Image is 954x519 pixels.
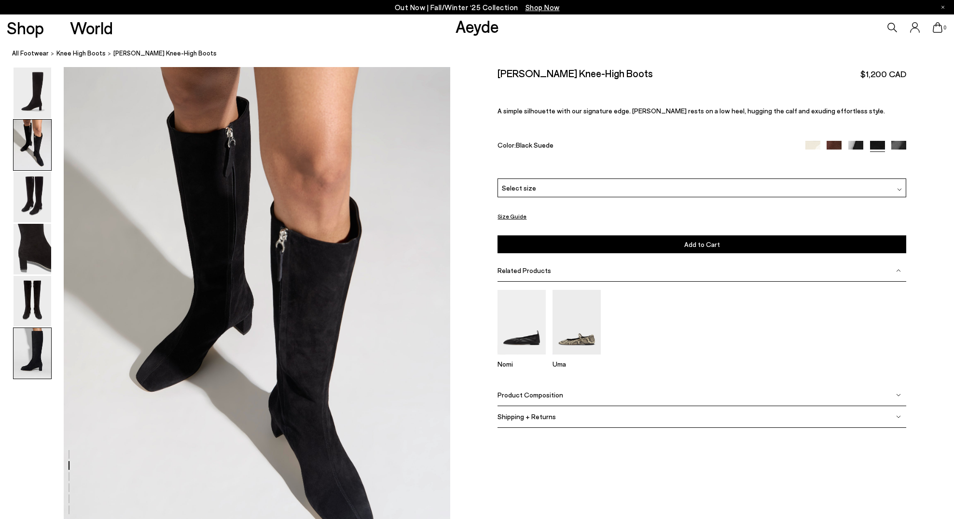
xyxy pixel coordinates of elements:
img: Marty Suede Knee-High Boots - Image 2 [14,120,51,170]
a: Nomi Ruched Flats Nomi [498,348,546,368]
a: knee high boots [56,48,106,58]
a: Uma Mary-Janes Flats Uma [553,348,601,368]
span: [PERSON_NAME] Knee-High Boots [113,48,217,58]
h2: [PERSON_NAME] Knee-High Boots [498,67,653,79]
a: World [70,19,113,36]
img: svg%3E [896,414,901,419]
span: Product Composition [498,391,563,399]
p: Uma [553,360,601,368]
img: Nomi Ruched Flats [498,290,546,354]
span: Select size [502,183,536,193]
img: Marty Suede Knee-High Boots - Image 3 [14,172,51,222]
nav: breadcrumb [12,41,954,67]
img: Marty Suede Knee-High Boots - Image 5 [14,276,51,327]
img: Marty Suede Knee-High Boots - Image 6 [14,328,51,379]
button: Size Guide [498,210,526,222]
img: Marty Suede Knee-High Boots - Image 4 [14,224,51,274]
span: knee high boots [56,49,106,57]
span: Black Suede [516,141,553,149]
span: Related Products [498,266,551,274]
a: All Footwear [12,48,49,58]
img: svg%3E [896,393,901,397]
img: svg%3E [896,268,901,273]
span: Navigate to /collections/new-in [525,3,560,12]
div: Color: [498,141,792,152]
p: Nomi [498,360,546,368]
img: Uma Mary-Janes Flats [553,290,601,354]
button: Add to Cart [498,235,906,253]
p: Out Now | Fall/Winter ‘25 Collection [395,1,560,14]
p: A simple silhouette with our signature edge. [PERSON_NAME] rests on a low heel, hugging the calf ... [498,107,906,115]
span: Add to Cart [684,240,720,248]
span: $1,200 CAD [860,68,906,80]
a: Aeyde [456,16,499,36]
img: Marty Suede Knee-High Boots - Image 1 [14,68,51,118]
img: svg%3E [897,187,902,192]
span: Shipping + Returns [498,412,556,421]
a: 0 [933,22,942,33]
a: Shop [7,19,44,36]
span: 0 [942,25,947,30]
